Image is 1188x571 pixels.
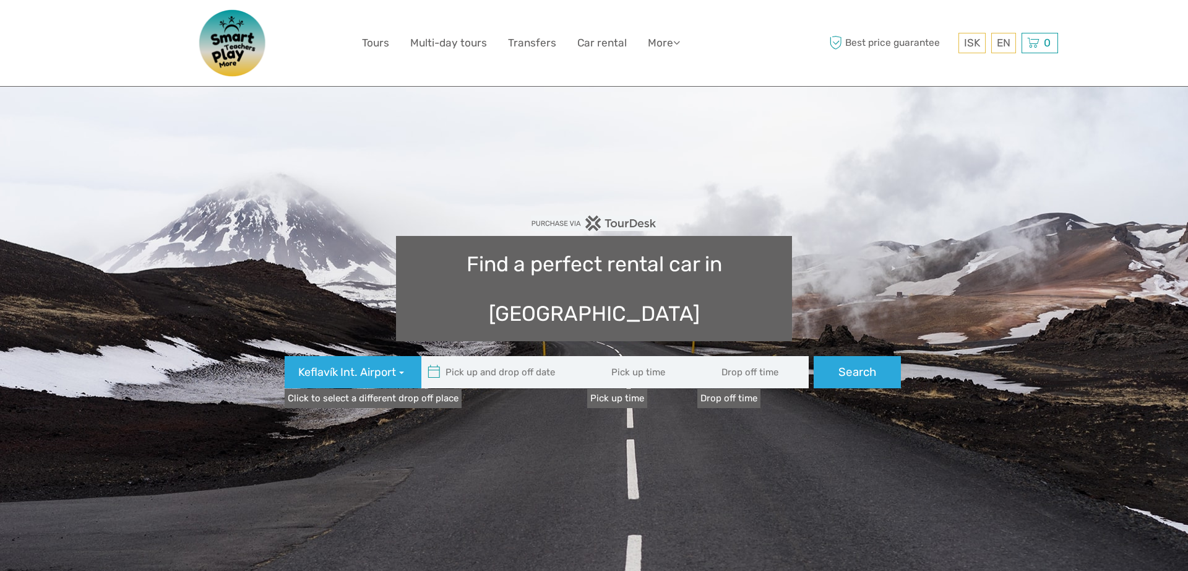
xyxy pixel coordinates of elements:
h1: Find a perfect rental car in [GEOGRAPHIC_DATA] [396,236,792,341]
a: Car rental [577,34,627,52]
a: Transfers [508,34,556,52]
span: ISK [964,37,980,49]
span: Best price guarantee [826,33,955,53]
a: More [648,34,680,52]
a: Tours [362,34,389,52]
input: Pick up and drop off date [421,356,588,388]
input: Drop off time [697,356,809,388]
label: Drop off time [697,389,760,408]
img: PurchaseViaTourDesk.png [531,216,656,231]
img: 3577-08614e58-788b-417f-8607-12aa916466bf_logo_big.png [184,9,283,77]
div: EN [991,33,1016,53]
span: Keflavík Int. Airport [298,365,396,381]
button: Search [814,356,901,388]
input: Pick up time [587,356,699,388]
button: Keflavík Int. Airport [285,356,421,388]
a: Click to select a different drop off place [285,389,462,408]
a: Multi-day tours [410,34,487,52]
span: 0 [1042,37,1052,49]
label: Pick up time [587,389,647,408]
